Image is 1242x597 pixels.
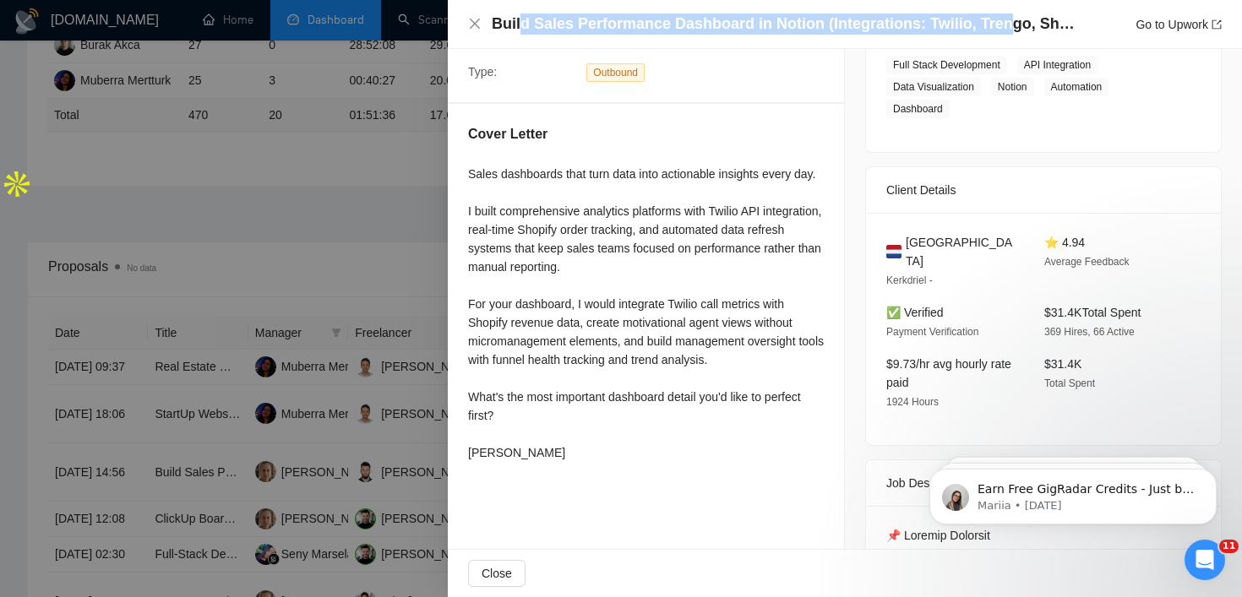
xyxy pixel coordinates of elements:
[886,306,944,319] span: ✅ Verified
[886,56,1007,74] span: Full Stack Development
[1212,19,1222,30] span: export
[991,78,1034,96] span: Notion
[468,124,547,144] h5: Cover Letter
[1017,56,1098,74] span: API Integration
[468,65,497,79] span: Type:
[468,17,482,31] button: Close
[492,14,1075,35] h4: Build Sales Performance Dashboard in Notion (Integrations: Twilio, Trengo, Shopify)
[886,78,981,96] span: Data Visualization
[1185,540,1225,580] iframe: Intercom live chat
[586,63,645,82] span: Outbound
[886,274,933,286] span: Kerkdriel -
[1044,377,1095,389] span: Total Spent
[468,17,482,30] span: close
[1044,326,1135,338] span: 369 Hires, 66 Active
[468,560,526,587] button: Close
[886,242,902,261] img: 🇳🇱
[1219,540,1239,553] span: 11
[886,100,950,118] span: Dashboard
[886,396,939,408] span: 1924 Hours
[906,233,1017,270] span: [GEOGRAPHIC_DATA]
[886,326,978,338] span: Payment Verification
[1044,306,1141,319] span: $31.4K Total Spent
[1044,78,1109,96] span: Automation
[904,433,1242,551] iframe: Intercom notifications message
[1044,256,1130,268] span: Average Feedback
[886,357,1011,389] span: $9.73/hr avg hourly rate paid
[886,460,1201,506] div: Job Description
[1044,357,1081,371] span: $31.4K
[482,564,512,583] span: Close
[468,165,824,462] div: Sales dashboards that turn data into actionable insights every day. I built comprehensive analyti...
[1044,236,1085,249] span: ⭐ 4.94
[1136,18,1222,31] a: Go to Upworkexport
